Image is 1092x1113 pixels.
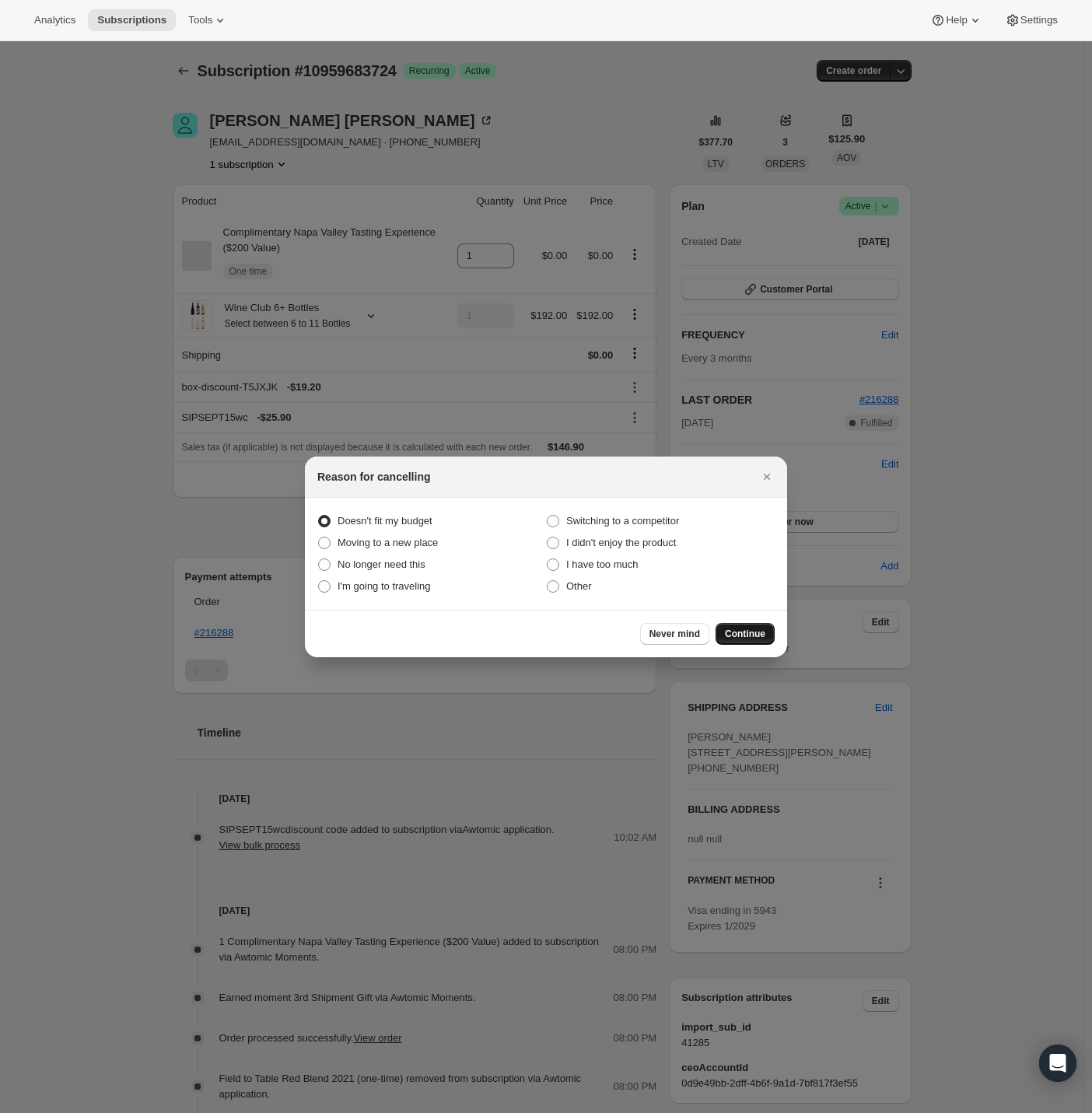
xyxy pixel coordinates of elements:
[640,623,709,645] button: Never mind
[338,580,431,592] span: I'm going to traveling
[566,558,639,570] span: I have too much
[566,537,676,548] span: I didn't enjoy the product
[649,628,700,640] span: Never mind
[338,558,425,570] span: No longer need this
[566,515,679,527] span: Switching to a competitor
[921,9,992,31] button: Help
[1020,14,1058,26] span: Settings
[716,623,775,645] button: Continue
[88,9,176,31] button: Subscriptions
[1039,1045,1076,1082] div: Open Intercom Messenger
[25,9,85,31] button: Analytics
[179,9,237,31] button: Tools
[317,469,430,485] h2: Reason for cancelling
[188,14,212,26] span: Tools
[34,14,75,26] span: Analytics
[756,466,778,488] button: Close
[338,515,432,527] span: Doesn't fit my budget
[566,580,592,592] span: Other
[97,14,166,26] span: Subscriptions
[946,14,967,26] span: Help
[338,537,438,548] span: Moving to a new place
[725,628,765,640] span: Continue
[996,9,1067,31] button: Settings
